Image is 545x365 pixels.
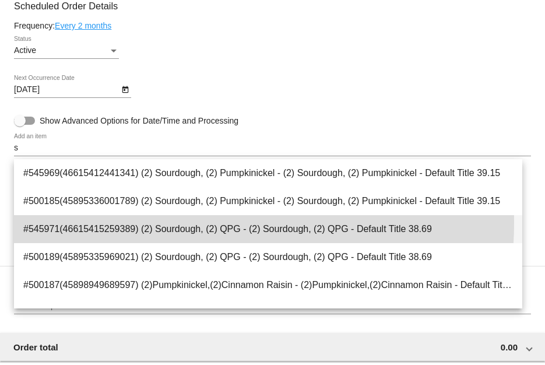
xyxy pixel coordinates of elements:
span: #500187(45898949689597) (2)Pumpkinickel,(2)Cinnamon Raisin - (2)Pumpkinickel,(2)Cinnamon Raisin -... [23,271,513,299]
div: Frequency: [14,21,531,30]
input: Add an item [14,143,531,153]
button: Open calendar [119,83,131,95]
span: #545971(46615415259389) (2) Sourdough, (2) QPG - (2) Sourdough, (2) QPG - Default Title 38.69 [23,215,513,243]
span: Order total [13,342,58,352]
span: #500189(45895335969021) (2) Sourdough, (2) QPG - (2) Sourdough, (2) QPG - Default Title 38.69 [23,243,513,271]
mat-select: Status [14,46,119,55]
span: 0.00 [501,342,518,352]
span: #500185(45895336001789) (2) Sourdough, (2) Pumpkinickel - (2) Sourdough, (2) Pumpkinickel - Defau... [23,187,513,215]
a: Every 2 months [55,21,111,30]
span: #545870(46612681785597) (2)Pumpkinickel,(2)Cinnamon Raisin - (2)Pumpkinickel,(2)Cinnamon Raisin -... [23,299,513,327]
input: Next Occurrence Date [14,85,119,94]
span: #545969(46615412441341) (2) Sourdough, (2) Pumpkinickel - (2) Sourdough, (2) Pumpkinickel - Defau... [23,159,513,187]
span: Show Advanced Options for Date/Time and Processing [40,115,238,127]
span: Active [14,45,36,55]
h3: Scheduled Order Details [14,1,531,12]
